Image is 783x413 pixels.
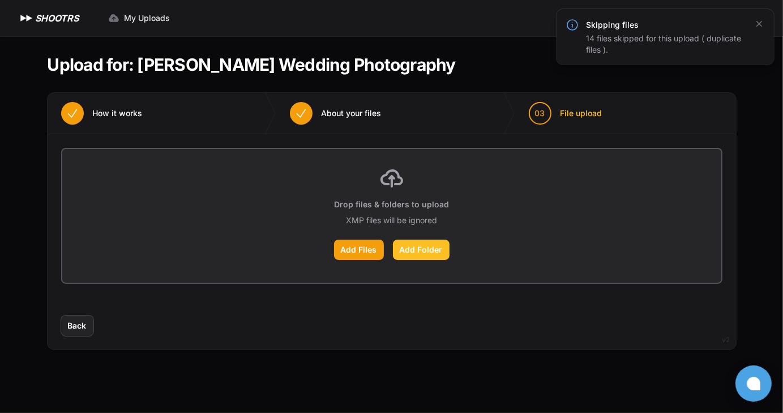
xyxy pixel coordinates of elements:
[68,320,87,331] span: Back
[334,199,449,210] p: Drop files & folders to upload
[586,19,747,31] h3: Skipping files
[276,93,395,134] button: About your files
[586,33,747,56] div: 14 files skipped for this upload ( duplicate files ).
[35,11,79,25] h1: SHOOTRS
[61,316,93,336] button: Back
[18,11,35,25] img: SHOOTRS
[346,215,437,226] p: XMP files will be ignored
[93,108,143,119] span: How it works
[101,8,177,28] a: My Uploads
[722,333,730,347] div: v2
[48,93,156,134] button: How it works
[393,240,450,260] label: Add Folder
[560,108,602,119] span: File upload
[48,54,456,75] h1: Upload for: [PERSON_NAME] Wedding Photography
[735,365,772,402] button: Open chat window
[535,108,545,119] span: 03
[515,93,616,134] button: 03 File upload
[18,11,79,25] a: SHOOTRS SHOOTRS
[322,108,382,119] span: About your files
[334,240,384,260] label: Add Files
[124,12,170,24] span: My Uploads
